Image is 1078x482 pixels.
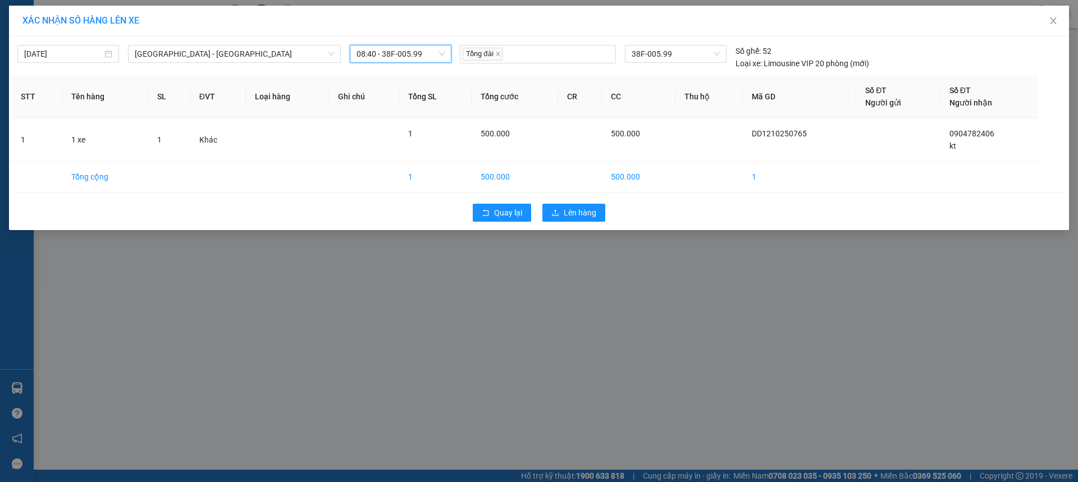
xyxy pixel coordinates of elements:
td: 500.000 [472,162,558,192]
span: close [495,51,501,57]
span: 38F-005.99 [632,45,719,62]
div: 52 [736,45,771,57]
th: Ghi chú [329,75,399,118]
th: Loại hàng [246,75,329,118]
span: Số ĐT [865,86,887,95]
span: rollback [482,209,490,218]
td: 1 [399,162,472,192]
span: 500.000 [611,129,640,138]
span: Quay lại [494,206,522,219]
th: Mã GD [743,75,856,118]
td: 1 [12,118,62,162]
th: CR [558,75,602,118]
span: 1 [157,135,162,144]
span: 500.000 [481,129,510,138]
th: Tổng SL [399,75,472,118]
span: Số ghế: [736,45,761,57]
th: ĐVT [190,75,246,118]
td: 1 [743,162,856,192]
button: uploadLên hàng [542,204,605,222]
td: Tổng cộng [62,162,148,192]
span: Người gửi [865,98,901,107]
td: Khác [190,118,246,162]
div: Limousine VIP 20 phòng (mới) [736,57,869,70]
span: 0904782406 [949,129,994,138]
span: upload [551,209,559,218]
td: 500.000 [602,162,675,192]
th: CC [602,75,675,118]
span: 08:40 - 38F-005.99 [357,45,445,62]
span: Số ĐT [949,86,971,95]
th: Tên hàng [62,75,148,118]
td: 1 xe [62,118,148,162]
th: Tổng cước [472,75,558,118]
span: DD1210250765 [752,129,807,138]
span: Người nhận [949,98,992,107]
span: close [1049,16,1058,25]
th: Thu hộ [675,75,743,118]
span: Tổng đài [463,48,502,61]
input: 12/10/2025 [24,48,102,60]
span: Lên hàng [564,206,596,219]
span: 1 [408,129,413,138]
span: down [328,51,335,57]
button: rollbackQuay lại [473,204,531,222]
th: SL [148,75,190,118]
span: Hà Nội - Kỳ Anh [135,45,334,62]
span: kt [949,141,956,150]
span: XÁC NHẬN SỐ HÀNG LÊN XE [22,15,139,26]
span: Loại xe: [736,57,762,70]
button: Close [1038,6,1069,37]
th: STT [12,75,62,118]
